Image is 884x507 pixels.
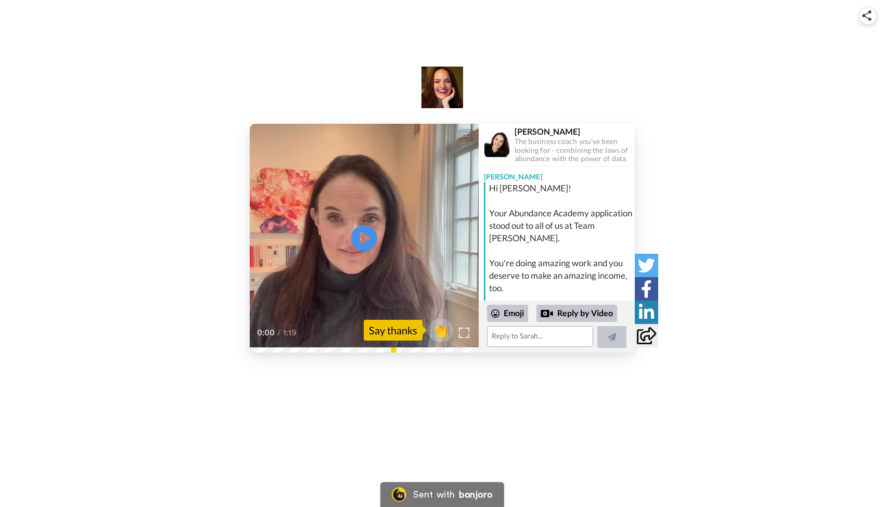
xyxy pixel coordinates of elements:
div: Reply by Video [541,307,553,320]
div: Reply by Video [536,305,617,322]
div: Hi [PERSON_NAME]! Your Abundance Academy application stood out to all of us at Team [PERSON_NAME]... [489,182,632,407]
img: ic_share.svg [862,10,872,21]
button: 👏 [428,319,454,342]
div: Emoji [487,305,528,321]
span: 👏 [428,322,454,339]
div: Say thanks [364,320,422,341]
div: The business coach you've been looking for - combining the laws of abundance with the power of data. [515,137,634,163]
div: CC [459,130,472,140]
span: 0:00 [257,327,275,339]
div: [PERSON_NAME] [515,126,634,136]
img: logo [421,67,463,108]
span: / [277,327,281,339]
span: 1:19 [283,327,301,339]
img: Full screen [459,328,469,338]
div: [PERSON_NAME] [479,166,635,182]
img: Profile Image [484,132,509,157]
